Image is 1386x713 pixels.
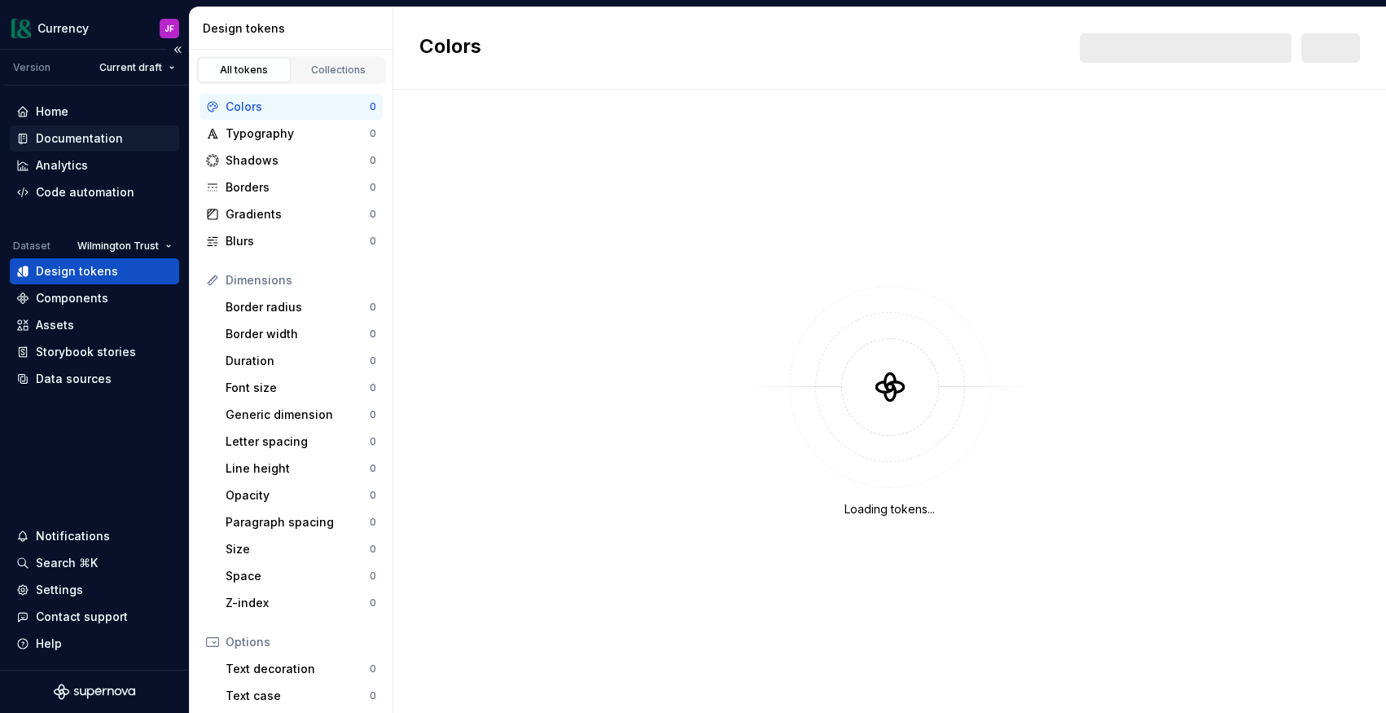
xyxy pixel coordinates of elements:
div: Collections [298,64,379,77]
div: Text case [226,688,370,704]
a: Home [10,99,179,125]
div: Line height [226,460,370,477]
a: Shadows0 [200,147,383,174]
a: Colors0 [200,94,383,120]
div: 0 [370,381,376,394]
div: Colors [226,99,370,115]
div: Assets [36,317,74,333]
a: Gradients0 [200,201,383,227]
div: Notifications [36,528,110,544]
div: Analytics [36,157,88,174]
div: 0 [370,570,376,583]
h2: Colors [419,33,481,63]
a: Size0 [219,536,383,562]
div: Font size [226,380,370,396]
a: Opacity0 [219,482,383,508]
div: Version [13,61,50,74]
div: Design tokens [203,20,386,37]
span: Wilmington Trust [77,240,159,253]
a: Code automation [10,179,179,205]
a: Data sources [10,366,179,392]
div: Data sources [36,371,112,387]
div: Components [36,290,108,306]
div: JF [164,22,174,35]
a: Font size0 [219,375,383,401]
div: 0 [370,328,376,341]
button: Search ⌘K [10,550,179,576]
div: Letter spacing [226,434,370,450]
div: Search ⌘K [36,555,98,571]
div: Contact support [36,609,128,625]
div: 0 [370,354,376,368]
a: Storybook stories [10,339,179,365]
div: 0 [370,408,376,421]
div: 0 [370,154,376,167]
a: Paragraph spacing0 [219,509,383,535]
button: CurrencyJF [3,11,186,46]
a: Line height0 [219,456,383,482]
a: Components [10,285,179,311]
div: 0 [370,301,376,314]
div: Border radius [226,299,370,315]
div: Currency [37,20,89,37]
div: 0 [370,689,376,702]
a: Analytics [10,152,179,178]
div: 0 [370,662,376,676]
span: Current draft [99,61,162,74]
button: Wilmington Trust [70,235,179,257]
a: Space0 [219,563,383,589]
a: Borders0 [200,174,383,200]
button: Contact support [10,604,179,630]
div: 0 [370,462,376,475]
div: Generic dimension [226,407,370,423]
div: 0 [370,596,376,610]
button: Collapse sidebar [166,38,189,61]
a: Design tokens [10,258,179,284]
a: Border radius0 [219,294,383,320]
a: Border width0 [219,321,383,347]
svg: Supernova Logo [54,684,135,700]
div: Blurs [226,233,370,249]
div: Borders [226,179,370,196]
div: Space [226,568,370,584]
div: 0 [370,127,376,140]
a: Generic dimension0 [219,402,383,428]
div: Text decoration [226,661,370,677]
div: Opacity [226,487,370,504]
div: Options [226,634,376,650]
div: Dimensions [226,272,376,288]
div: 0 [370,181,376,194]
div: Duration [226,353,370,369]
div: Gradients [226,206,370,222]
div: 0 [370,543,376,556]
div: Loading tokens... [844,501,935,517]
div: Settings [36,582,83,598]
a: Blurs0 [200,228,383,254]
button: Help [10,631,179,657]
div: All tokens [204,64,285,77]
div: Code automation [36,184,134,200]
div: Shadows [226,152,370,169]
div: Typography [226,125,370,142]
a: Text decoration0 [219,656,383,682]
div: Documentation [36,130,123,147]
div: 0 [370,435,376,448]
button: Notifications [10,523,179,549]
div: Help [36,636,62,652]
div: Design tokens [36,263,118,279]
div: Paragraph spacing [226,514,370,530]
div: Border width [226,326,370,342]
a: Typography0 [200,121,383,147]
div: Home [36,103,68,120]
div: 0 [370,235,376,248]
div: 0 [370,208,376,221]
a: Settings [10,577,179,603]
div: 0 [370,100,376,113]
div: Z-index [226,595,370,611]
button: Current draft [92,56,182,79]
a: Letter spacing0 [219,429,383,455]
a: Z-index0 [219,590,383,616]
div: 0 [370,489,376,502]
a: Documentation [10,125,179,152]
